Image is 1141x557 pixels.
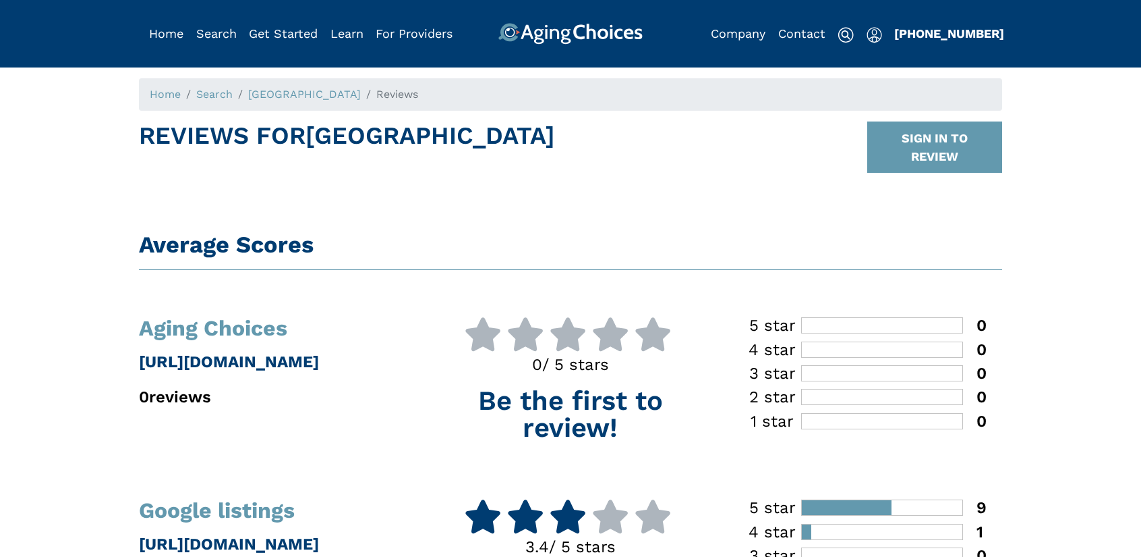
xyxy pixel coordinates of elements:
a: For Providers [376,26,452,41]
div: 0 [963,389,987,405]
a: Home [149,26,183,41]
div: 0 [963,342,987,358]
h1: Google listings [139,500,413,521]
p: Be the first to review! [434,388,708,442]
img: AgingChoices [498,23,643,45]
div: Popover trigger [867,23,882,45]
p: [URL][DOMAIN_NAME] [139,350,413,374]
div: 0 [963,317,987,334]
h1: Average Scores [139,231,1002,259]
div: 4 star [744,342,801,358]
a: Home [150,88,181,101]
h1: Aging Choices [139,317,413,339]
p: [URL][DOMAIN_NAME] [139,532,413,556]
a: Learn [330,26,363,41]
p: 0 / 5 stars [434,352,708,377]
img: search-icon.svg [838,27,854,43]
div: 1 star [744,413,801,429]
div: 5 star [744,317,801,334]
div: 3 star [744,365,801,381]
a: Get Started [249,26,318,41]
p: 0 reviews [139,385,413,409]
div: 0 [963,365,987,381]
button: SIGN IN TO REVIEW [867,122,1002,173]
a: Company [711,26,765,41]
a: [PHONE_NUMBER] [894,26,1004,41]
div: Popover trigger [196,23,237,45]
a: Contact [778,26,825,41]
img: user-icon.svg [867,27,882,43]
div: 2 star [744,389,801,405]
div: 4 star [744,524,801,540]
div: 0 [963,413,987,429]
div: 9 [963,500,987,516]
div: 1 [963,524,983,540]
a: [GEOGRAPHIC_DATA] [248,88,361,101]
a: Search [196,88,233,101]
nav: breadcrumb [139,78,1002,111]
div: 5 star [744,500,801,516]
a: Search [196,26,237,41]
h1: Reviews For [GEOGRAPHIC_DATA] [139,122,555,173]
span: Reviews [376,88,418,101]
